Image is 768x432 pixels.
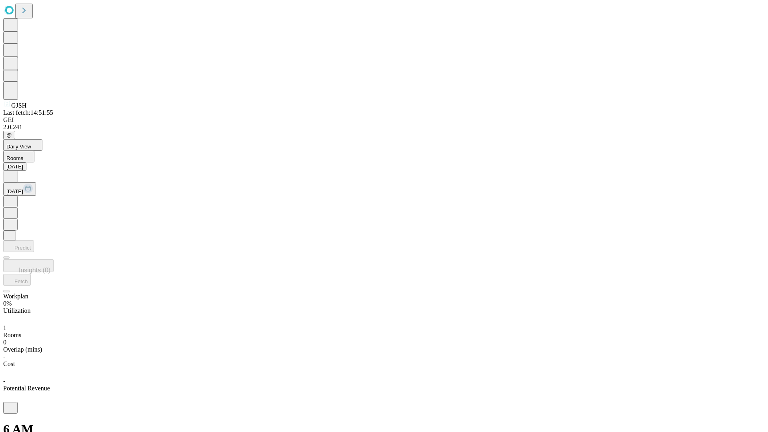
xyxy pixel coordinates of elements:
span: Overlap (mins) [3,346,42,353]
span: GJSH [11,102,26,109]
span: Daily View [6,144,31,150]
button: [DATE] [3,182,36,196]
button: Predict [3,240,34,252]
span: [DATE] [6,188,23,194]
div: GEI [3,116,765,124]
span: Last fetch: 14:51:55 [3,109,53,116]
span: - [3,353,5,360]
span: Cost [3,360,15,367]
span: 0 [3,339,6,346]
button: @ [3,131,15,139]
button: Fetch [3,274,31,286]
span: - [3,378,5,384]
span: Insights (0) [19,267,50,274]
span: Rooms [3,332,21,338]
button: [DATE] [3,162,26,171]
button: Rooms [3,151,34,162]
div: 2.0.241 [3,124,765,131]
button: Insights (0) [3,259,54,272]
span: Workplan [3,293,28,300]
span: 0% [3,300,12,307]
span: 1 [3,324,6,331]
span: Potential Revenue [3,385,50,392]
button: Daily View [3,139,42,151]
span: Utilization [3,307,30,314]
span: Rooms [6,155,23,161]
span: @ [6,132,12,138]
